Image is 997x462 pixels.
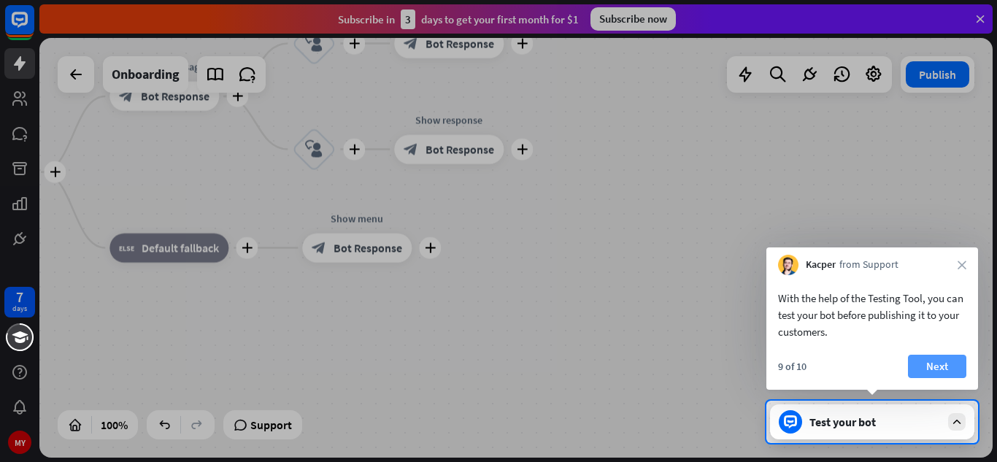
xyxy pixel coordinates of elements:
[778,290,966,340] div: With the help of the Testing Tool, you can test your bot before publishing it to your customers.
[839,258,898,272] span: from Support
[12,6,55,50] button: Open LiveChat chat widget
[908,355,966,378] button: Next
[958,261,966,269] i: close
[778,360,807,373] div: 9 of 10
[806,258,836,272] span: Kacper
[809,415,941,429] div: Test your bot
